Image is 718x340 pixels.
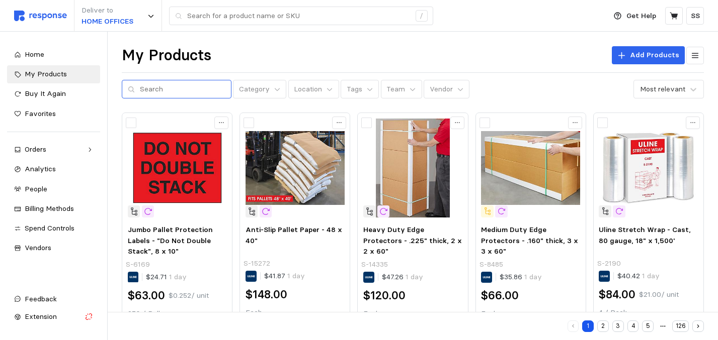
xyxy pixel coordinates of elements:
[617,271,660,282] p: $40.42
[25,243,51,252] span: Vendors
[285,271,305,280] span: 1 day
[500,272,542,283] p: $35.86
[7,239,100,257] a: Vendors
[239,84,270,95] p: Category
[7,85,100,103] a: Buy It Again
[599,119,698,217] img: S-2190
[361,259,388,270] p: S-14335
[608,7,662,26] button: Get Help
[122,46,211,65] h1: My Products
[25,50,44,59] span: Home
[25,69,67,78] span: My Products
[244,258,270,269] p: S-15272
[128,119,227,217] img: S-6169
[82,5,133,16] p: Deliver to
[7,105,100,123] a: Favorites
[386,84,405,95] p: Team
[128,288,165,303] h2: $63.00
[626,11,656,22] p: Get Help
[7,308,100,326] button: Extension
[7,46,100,64] a: Home
[639,289,679,300] p: $21.00 / unit
[7,200,100,218] a: Billing Methods
[25,164,56,173] span: Analytics
[612,46,685,64] button: Add Products
[7,65,100,83] a: My Products
[246,307,345,318] p: Each
[481,225,578,256] span: Medium Duty Edge Protectors - .160" thick, 3 x 3 x 60"
[481,119,580,217] img: S-8485
[25,294,57,303] span: Feedback
[382,272,423,283] p: $47.26
[363,119,462,217] img: S-14335
[128,225,213,256] span: Jumbo Pallet Protection Labels - "Do Not Double Stack", 8 x 10"
[481,308,580,319] p: Each
[599,225,691,245] span: Uline Stretch Wrap - Cast, 80 gauge, 18" x 1,500'
[82,16,133,27] p: HOME OFFICES
[424,80,469,99] button: Vendor
[146,272,187,283] p: $24.71
[381,80,422,99] button: Team
[430,84,453,95] p: Vendor
[25,204,74,213] span: Billing Methods
[481,288,519,303] h2: $66.00
[599,307,698,318] p: 4 / Pack
[480,259,503,270] p: S-8485
[187,7,410,25] input: Search for a product name or SKU
[7,141,100,159] a: Orders
[246,119,345,217] img: S-15272_txt_USEng
[612,320,624,332] button: 3
[128,308,227,319] p: 250 / Roll
[25,184,47,193] span: People
[246,287,287,302] h2: $148.00
[167,272,187,281] span: 1 day
[264,271,305,282] p: $41.87
[363,288,406,303] h2: $120.00
[341,80,379,99] button: Tags
[597,320,609,332] button: 2
[416,10,428,22] div: /
[294,84,322,95] p: Location
[597,258,621,269] p: S-2190
[7,180,100,198] a: People
[7,219,100,238] a: Spend Controls
[347,84,362,95] p: Tags
[404,272,423,281] span: 1 day
[233,80,286,99] button: Category
[686,7,704,25] button: SS
[522,272,542,281] span: 1 day
[25,223,74,233] span: Spend Controls
[14,11,67,21] img: svg%3e
[582,320,594,332] button: 1
[630,50,679,61] p: Add Products
[288,80,339,99] button: Location
[25,109,56,118] span: Favorites
[627,320,639,332] button: 4
[7,160,100,178] a: Analytics
[363,225,462,256] span: Heavy Duty Edge Protectors - .225" thick, 2 x 2 x 60"
[25,144,83,155] div: Orders
[169,290,209,301] p: $0.252 / unit
[599,287,635,302] h2: $84.00
[126,259,150,270] p: S-6169
[7,290,100,308] button: Feedback
[246,225,342,245] span: Anti-Slip Pallet Paper - 48 x 40"
[642,320,654,332] button: 5
[363,308,462,319] p: Each
[25,89,66,98] span: Buy It Again
[25,312,57,321] span: Extension
[672,320,689,332] button: 126
[140,80,225,98] input: Search
[640,271,660,280] span: 1 day
[691,11,700,22] p: SS
[640,84,685,94] div: Most relevant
